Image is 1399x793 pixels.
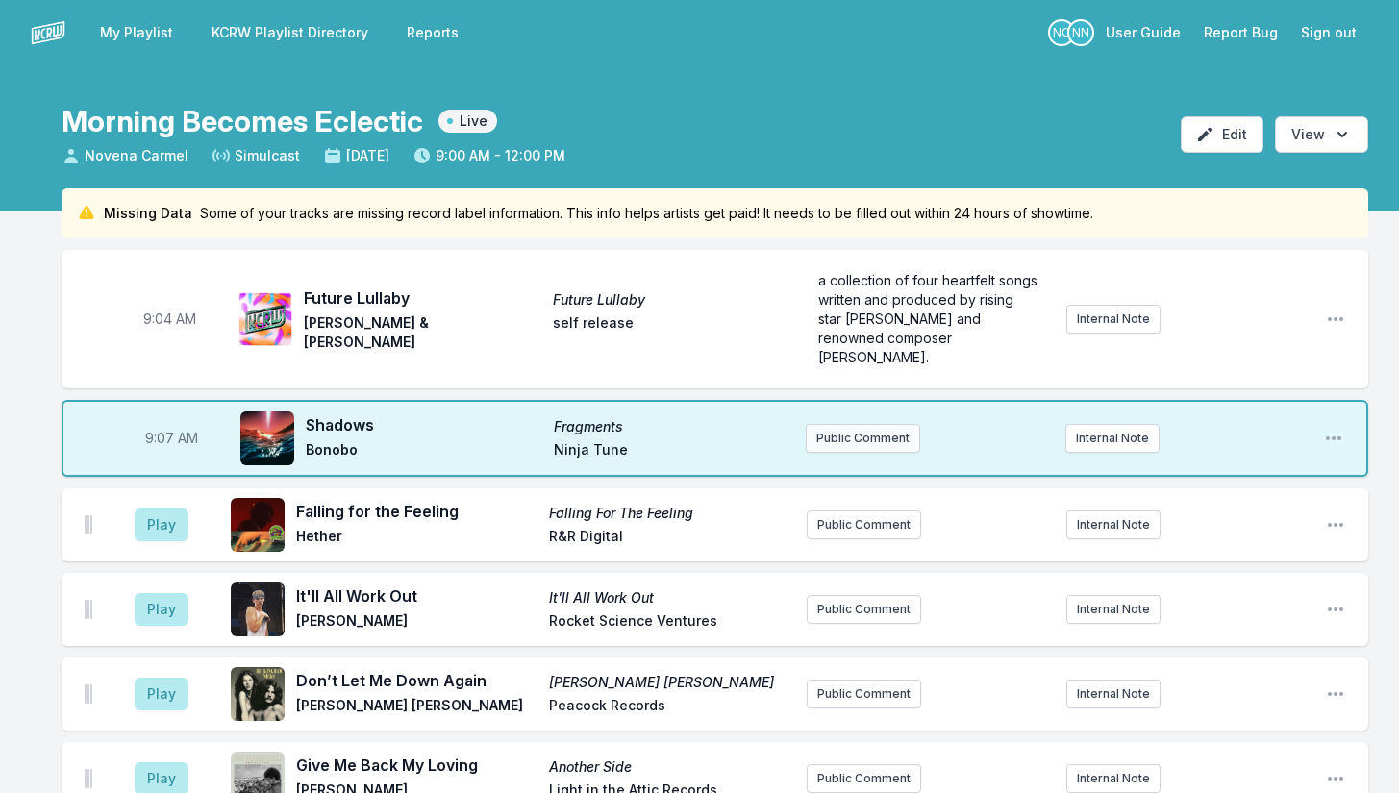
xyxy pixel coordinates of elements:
[104,204,192,223] span: Missing Data
[200,15,380,50] a: KCRW Playlist Directory
[135,678,188,710] button: Play
[1192,15,1289,50] a: Report Bug
[549,757,790,777] span: Another Side
[85,769,92,788] img: Drag Handle
[296,696,537,719] span: [PERSON_NAME] [PERSON_NAME]
[31,15,65,50] img: logo-white-87cec1fa9cbef997252546196dc51331.png
[1065,424,1160,453] button: Internal Note
[323,146,389,165] span: [DATE]
[238,292,292,346] img: Future Lullaby
[85,515,92,534] img: Drag Handle
[1067,19,1094,46] p: Nassir Nassirzadeh
[549,588,790,607] span: It'll All Work Out
[88,15,185,50] a: My Playlist
[1326,684,1345,704] button: Open playlist item options
[231,582,285,636] img: It'll All Work Out
[1275,116,1368,153] button: Open options
[200,204,1093,223] span: Some of your tracks are missing record label information. This info helps artists get paid! It ne...
[1181,116,1263,153] button: Edit
[143,310,196,329] span: Timestamp
[549,611,790,634] span: Rocket Science Ventures
[412,146,565,165] span: 9:00 AM - 12:00 PM
[807,595,921,624] button: Public Comment
[296,500,537,523] span: Falling for the Feeling
[438,110,497,133] span: Live
[549,673,790,692] span: [PERSON_NAME] [PERSON_NAME]
[554,417,790,436] span: Fragments
[807,764,921,793] button: Public Comment
[1326,769,1345,788] button: Open playlist item options
[818,272,1041,365] span: a collection of four heartfelt songs written and produced by rising star [PERSON_NAME] and renown...
[62,146,188,165] span: Novena Carmel
[296,584,537,607] span: It'll All Work Out
[549,504,790,523] span: Falling For The Feeling
[306,440,542,463] span: Bonobo
[296,611,537,634] span: [PERSON_NAME]
[145,429,198,448] span: Timestamp
[1324,429,1343,448] button: Open playlist item options
[135,508,188,541] button: Play
[395,15,470,50] a: Reports
[212,146,300,165] span: Simulcast
[1094,15,1192,50] a: User Guide
[240,411,294,465] img: Fragments
[1066,595,1161,624] button: Internal Note
[62,104,423,138] h1: Morning Becomes Eclectic
[549,696,790,719] span: Peacock Records
[85,684,92,704] img: Drag Handle
[1289,15,1368,50] button: Sign out
[807,680,921,708] button: Public Comment
[1066,764,1161,793] button: Internal Note
[304,313,541,352] span: [PERSON_NAME] & [PERSON_NAME]
[1326,310,1345,329] button: Open playlist item options
[296,754,537,777] span: Give Me Back My Loving
[135,593,188,626] button: Play
[549,527,790,550] span: R&R Digital
[1048,19,1075,46] p: Novena Carmel
[806,424,920,453] button: Public Comment
[1066,680,1161,708] button: Internal Note
[231,498,285,552] img: Falling For The Feeling
[807,510,921,539] button: Public Comment
[553,290,790,310] span: Future Lullaby
[553,313,790,352] span: self release
[1326,515,1345,534] button: Open playlist item options
[296,669,537,692] span: Don’t Let Me Down Again
[304,286,541,310] span: Future Lullaby
[1326,600,1345,619] button: Open playlist item options
[1066,305,1161,334] button: Internal Note
[231,667,285,721] img: Buckingham Nicks
[306,413,542,436] span: Shadows
[554,440,790,463] span: Ninja Tune
[296,527,537,550] span: Hether
[1066,510,1161,539] button: Internal Note
[85,600,92,619] img: Drag Handle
